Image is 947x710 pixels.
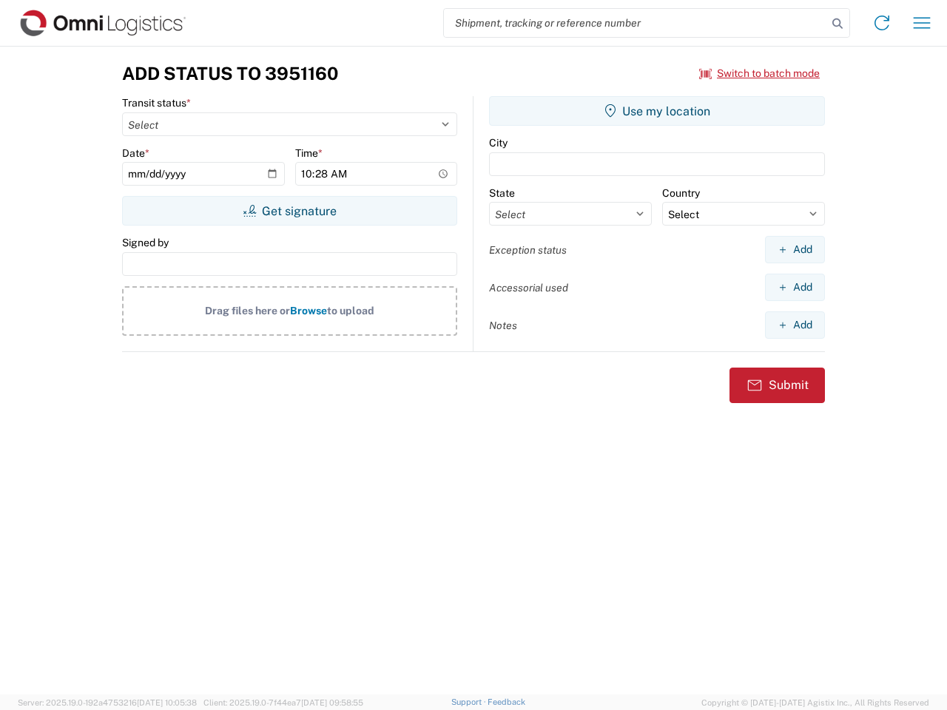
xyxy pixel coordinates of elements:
[137,698,197,707] span: [DATE] 10:05:38
[203,698,363,707] span: Client: 2025.19.0-7f44ea7
[662,186,700,200] label: Country
[451,697,488,706] a: Support
[489,96,825,126] button: Use my location
[765,236,825,263] button: Add
[18,698,197,707] span: Server: 2025.19.0-192a4753216
[489,136,508,149] label: City
[729,368,825,403] button: Submit
[122,146,149,160] label: Date
[765,274,825,301] button: Add
[327,305,374,317] span: to upload
[699,61,820,86] button: Switch to batch mode
[122,96,191,109] label: Transit status
[122,196,457,226] button: Get signature
[765,311,825,339] button: Add
[489,243,567,257] label: Exception status
[701,696,929,709] span: Copyright © [DATE]-[DATE] Agistix Inc., All Rights Reserved
[295,146,323,160] label: Time
[205,305,290,317] span: Drag files here or
[489,319,517,332] label: Notes
[122,63,338,84] h3: Add Status to 3951160
[290,305,327,317] span: Browse
[488,697,525,706] a: Feedback
[122,236,169,249] label: Signed by
[444,9,827,37] input: Shipment, tracking or reference number
[489,281,568,294] label: Accessorial used
[489,186,515,200] label: State
[301,698,363,707] span: [DATE] 09:58:55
